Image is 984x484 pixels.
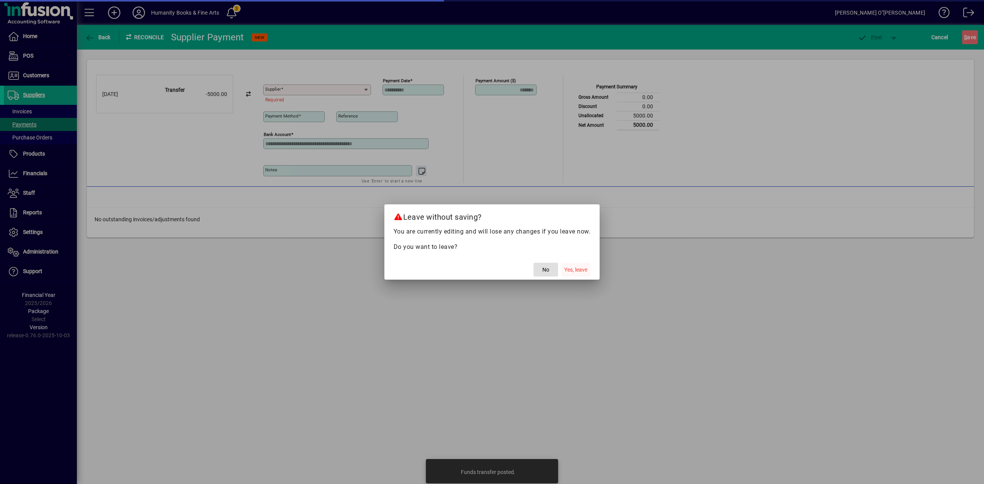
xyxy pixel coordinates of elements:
button: No [534,263,558,277]
h2: Leave without saving? [384,204,600,227]
span: No [542,266,549,274]
span: Yes, leave [564,266,587,274]
p: You are currently editing and will lose any changes if you leave now. [394,227,591,236]
button: Yes, leave [561,263,590,277]
p: Do you want to leave? [394,242,591,252]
